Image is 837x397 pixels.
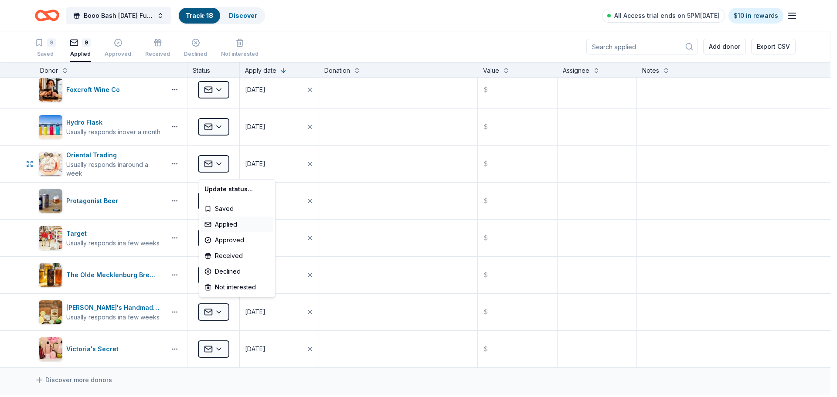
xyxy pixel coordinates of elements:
div: Applied [201,217,273,232]
div: Saved [201,201,273,217]
div: Received [201,248,273,264]
div: Approved [201,232,273,248]
div: Update status... [201,181,273,197]
div: Not interested [201,279,273,295]
div: Declined [201,264,273,279]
